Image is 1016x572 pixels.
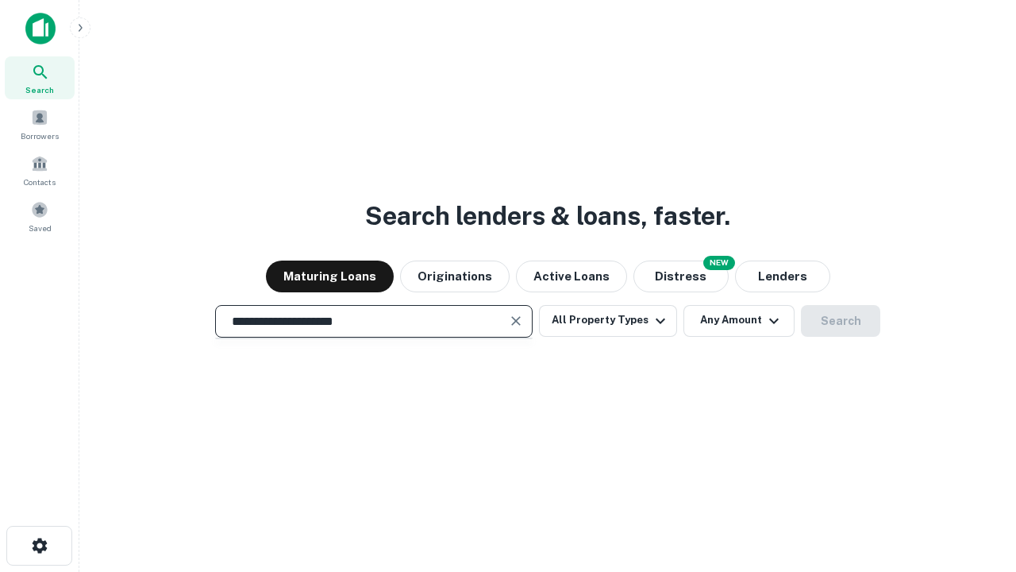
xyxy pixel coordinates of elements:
span: Borrowers [21,129,59,142]
a: Contacts [5,149,75,191]
span: Contacts [24,176,56,188]
span: Search [25,83,54,96]
button: Clear [505,310,527,332]
button: Active Loans [516,261,627,292]
a: Saved [5,195,75,238]
button: Maturing Loans [266,261,394,292]
button: Any Amount [683,305,795,337]
button: Lenders [735,261,830,292]
div: NEW [703,256,735,270]
h3: Search lenders & loans, faster. [365,197,730,235]
a: Search [5,56,75,99]
span: Saved [29,222,52,234]
a: Borrowers [5,102,75,145]
img: capitalize-icon.png [25,13,56,44]
iframe: Chat Widget [937,445,1016,521]
button: Search distressed loans with lien and other non-mortgage details. [633,261,729,292]
button: All Property Types [539,305,677,337]
button: Originations [400,261,510,292]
